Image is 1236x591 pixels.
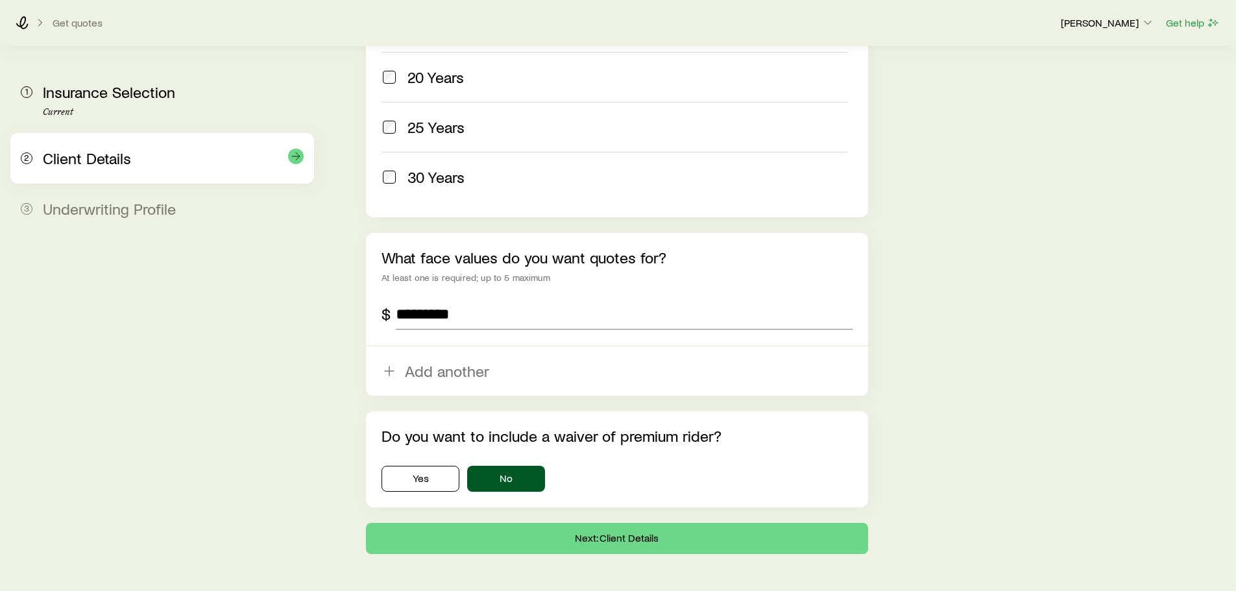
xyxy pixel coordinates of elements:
button: [PERSON_NAME] [1060,16,1155,31]
span: 20 Years [407,68,464,86]
span: 3 [21,203,32,215]
input: 30 Years [383,171,396,184]
p: Current [43,107,304,117]
button: No [467,466,545,492]
button: Add another [366,346,867,396]
span: Insurance Selection [43,82,175,101]
button: Next: Client Details [366,523,867,554]
div: At least one is required; up to 5 maximum [382,272,852,283]
span: 1 [21,86,32,98]
p: [PERSON_NAME] [1061,16,1154,29]
span: Underwriting Profile [43,199,176,218]
input: 25 Years [383,121,396,134]
label: What face values do you want quotes for? [382,248,666,267]
span: 30 Years [407,168,465,186]
div: $ [382,305,391,323]
span: Client Details [43,149,131,167]
button: Get quotes [52,17,103,29]
input: 20 Years [383,71,396,84]
p: Do you want to include a waiver of premium rider? [382,427,852,445]
button: Yes [382,466,459,492]
span: 2 [21,152,32,164]
button: Get help [1165,16,1220,30]
span: 25 Years [407,118,465,136]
